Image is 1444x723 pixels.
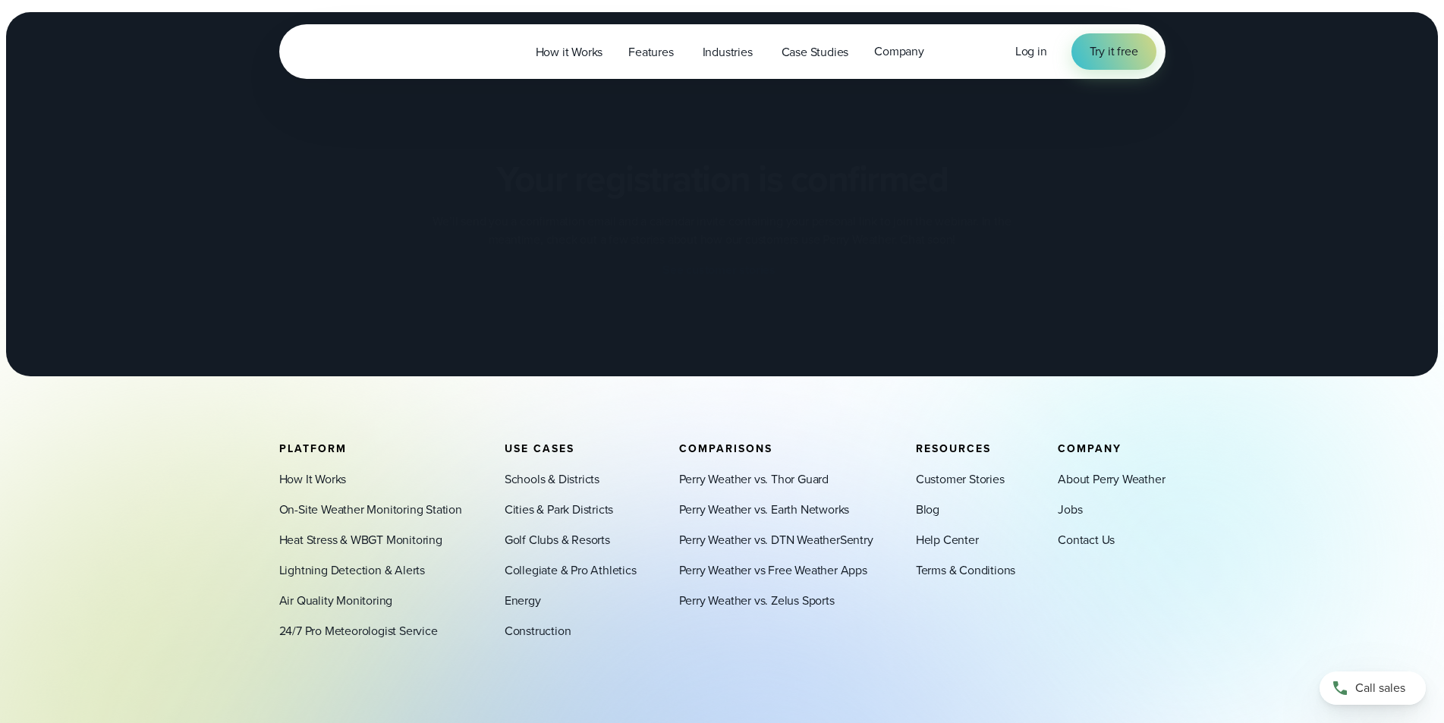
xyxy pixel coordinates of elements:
span: Platform [279,441,347,457]
a: Terms & Conditions [916,561,1015,580]
a: 24/7 Pro Meteorologist Service [279,622,438,640]
a: Customer Stories [916,470,1005,489]
span: How it Works [536,43,603,61]
a: Golf Clubs & Resorts [505,531,610,549]
a: Perry Weather vs. Zelus Sports [679,592,835,610]
a: Contact Us [1058,531,1115,549]
span: Industries [703,43,753,61]
span: Call sales [1355,679,1405,697]
span: Log in [1015,42,1047,60]
a: How it Works [523,36,616,68]
a: Jobs [1058,501,1082,519]
a: Lightning Detection & Alerts [279,561,425,580]
a: Energy [505,592,541,610]
a: Call sales [1320,671,1426,705]
span: Case Studies [782,43,849,61]
a: Perry Weather vs. DTN WeatherSentry [679,531,873,549]
a: Cities & Park Districts [505,501,613,519]
span: Features [628,43,673,61]
a: Collegiate & Pro Athletics [505,561,637,580]
a: Perry Weather vs. Thor Guard [679,470,829,489]
a: Help Center [916,531,979,549]
a: Air Quality Monitoring [279,592,393,610]
a: Construction [505,622,571,640]
a: Try it free [1071,33,1156,70]
a: Schools & Districts [505,470,599,489]
a: How It Works [279,470,347,489]
a: On-Site Weather Monitoring Station [279,501,462,519]
a: Case Studies [769,36,862,68]
span: Resources [916,441,991,457]
a: Perry Weather vs. Earth Networks [679,501,850,519]
a: Log in [1015,42,1047,61]
a: Blog [916,501,939,519]
span: Use Cases [505,441,574,457]
span: Comparisons [679,441,772,457]
a: Perry Weather vs Free Weather Apps [679,561,867,580]
span: Try it free [1090,42,1138,61]
a: Heat Stress & WBGT Monitoring [279,531,442,549]
a: About Perry Weather [1058,470,1165,489]
span: Company [874,42,924,61]
span: Company [1058,441,1122,457]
